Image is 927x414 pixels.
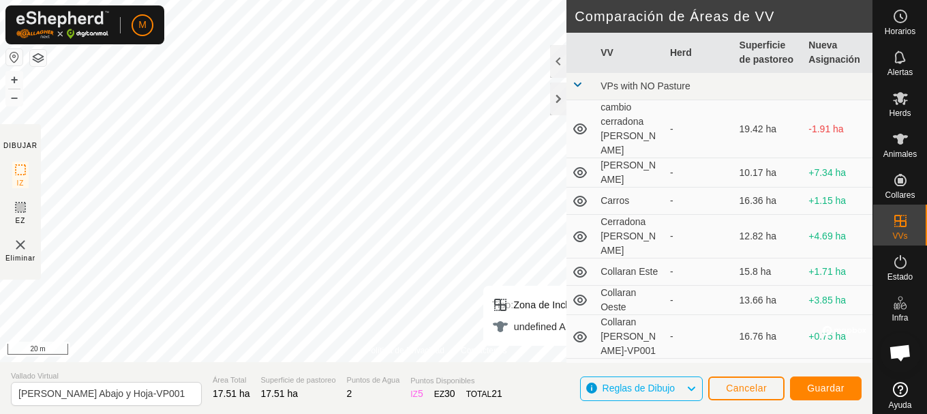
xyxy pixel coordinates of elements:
td: -1.91 ha [803,100,872,158]
span: M [138,18,147,32]
div: - [670,329,729,344]
span: Horarios [885,27,915,35]
button: Restablecer Mapa [6,49,22,65]
span: Puntos Disponibles [410,375,502,387]
div: - [670,194,729,208]
span: Ayuda [889,401,912,409]
button: Guardar [790,376,862,400]
div: DIBUJAR [3,141,37,151]
span: Área Total [213,374,250,386]
td: +1.15 ha [803,188,872,215]
span: Infra [892,314,908,322]
h2: Comparación de Áreas de VV [575,8,872,25]
span: Estado [887,273,913,281]
div: Chat abierto [880,332,921,373]
div: - [670,166,729,180]
td: 10.17 ha [734,158,804,188]
div: EZ [434,387,455,401]
span: 17.51 ha [261,388,299,399]
span: 2 [347,388,352,399]
span: Guardar [807,383,845,394]
span: Alertas [887,68,913,76]
div: undefined Animal [492,319,591,335]
span: 21 [491,388,502,399]
td: Collaran Este [595,258,665,286]
a: Contáctenos [461,344,506,357]
span: Reglas de Dibujo [603,383,675,394]
span: 17.51 ha [213,388,250,399]
div: - [670,229,729,243]
td: Collaran [PERSON_NAME]-VP001 [595,315,665,359]
img: Logo Gallagher [16,11,109,39]
td: +7.34 ha [803,158,872,188]
td: 16.76 ha [734,315,804,359]
span: Collares [885,191,915,199]
td: +1.83 ha [803,359,872,386]
button: + [6,72,22,88]
span: Cancelar [726,383,767,394]
a: Política de Privacidad [366,344,444,357]
div: IZ [410,387,423,401]
button: Cancelar [708,376,785,400]
td: +4.69 ha [803,215,872,258]
span: Puntos de Agua [347,374,400,386]
span: Superficie de pastoreo [261,374,336,386]
span: 30 [444,388,455,399]
td: 19.42 ha [734,100,804,158]
button: – [6,89,22,106]
td: 15.68 ha [734,359,804,386]
td: Hoja [595,359,665,386]
td: 16.36 ha [734,188,804,215]
span: VPs with NO Pasture [601,80,690,91]
td: +3.85 ha [803,286,872,315]
th: Superficie de pastoreo [734,33,804,73]
span: Mapa de Calor [877,355,924,371]
td: Carros [595,188,665,215]
td: 13.66 ha [734,286,804,315]
span: EZ [16,216,26,226]
td: 15.8 ha [734,258,804,286]
div: - [670,122,729,136]
td: 12.82 ha [734,215,804,258]
span: 5 [418,388,423,399]
td: cambio cerradona [PERSON_NAME] [595,100,665,158]
td: +1.71 ha [803,258,872,286]
div: Zona de Inclusión [492,297,591,313]
span: Herds [889,109,911,117]
img: VV [12,237,29,253]
td: +0.75 ha [803,315,872,359]
span: Eliminar [5,253,35,263]
div: - [670,293,729,308]
th: Nueva Asignación [803,33,872,73]
span: Animales [883,150,917,158]
th: Herd [665,33,734,73]
td: Collaran Oeste [595,286,665,315]
span: Vallado Virtual [11,370,202,382]
td: [PERSON_NAME] [595,158,665,188]
td: Cerradona [PERSON_NAME] [595,215,665,258]
span: IZ [17,178,25,188]
button: Capas del Mapa [30,50,46,66]
span: VVs [892,232,907,240]
th: VV [595,33,665,73]
div: TOTAL [466,387,502,401]
div: - [670,265,729,279]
